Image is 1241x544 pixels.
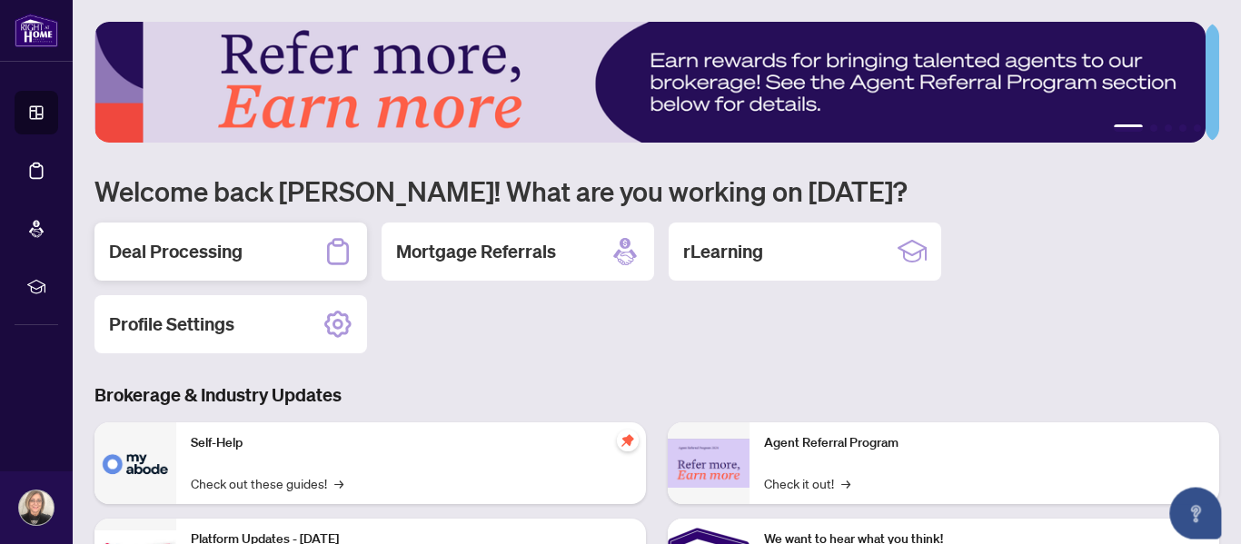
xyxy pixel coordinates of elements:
button: 1 [1114,124,1143,132]
h2: Deal Processing [109,239,243,264]
img: logo [15,14,58,47]
span: → [334,473,343,493]
h2: Mortgage Referrals [396,239,556,264]
h2: rLearning [683,239,763,264]
a: Check out these guides!→ [191,473,343,493]
img: Self-Help [94,422,176,504]
p: Agent Referral Program [764,433,1205,453]
span: pushpin [617,430,639,451]
button: 3 [1165,124,1172,132]
a: Check it out!→ [764,473,850,493]
img: Profile Icon [19,490,54,525]
span: → [841,473,850,493]
p: Self-Help [191,433,631,453]
button: 5 [1194,124,1201,132]
button: Open asap [1168,480,1223,535]
h1: Welcome back [PERSON_NAME]! What are you working on [DATE]? [94,173,1219,208]
img: Slide 0 [94,22,1206,143]
button: 2 [1150,124,1157,132]
h3: Brokerage & Industry Updates [94,382,1219,408]
h2: Profile Settings [109,312,234,337]
button: 4 [1179,124,1186,132]
img: Agent Referral Program [668,439,750,489]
